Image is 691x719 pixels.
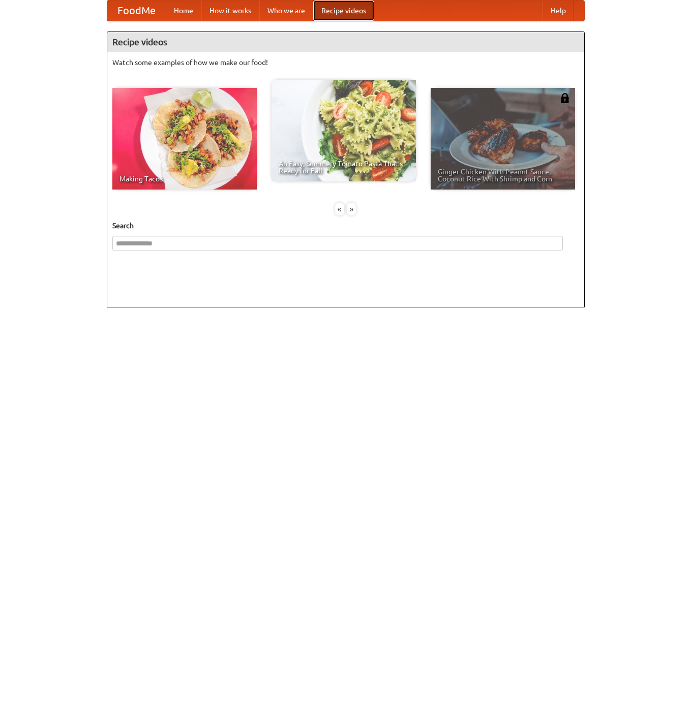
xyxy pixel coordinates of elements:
a: Who we are [259,1,313,21]
a: How it works [201,1,259,21]
div: « [335,203,344,215]
h5: Search [112,221,579,231]
div: » [347,203,356,215]
span: Making Tacos [119,175,250,182]
a: Help [543,1,574,21]
a: An Easy, Summery Tomato Pasta That's Ready for Fall [272,80,416,181]
p: Watch some examples of how we make our food! [112,57,579,68]
span: An Easy, Summery Tomato Pasta That's Ready for Fall [279,160,409,174]
h4: Recipe videos [107,32,584,52]
img: 483408.png [560,93,570,103]
a: Making Tacos [112,88,257,190]
a: Home [166,1,201,21]
a: FoodMe [107,1,166,21]
a: Recipe videos [313,1,374,21]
